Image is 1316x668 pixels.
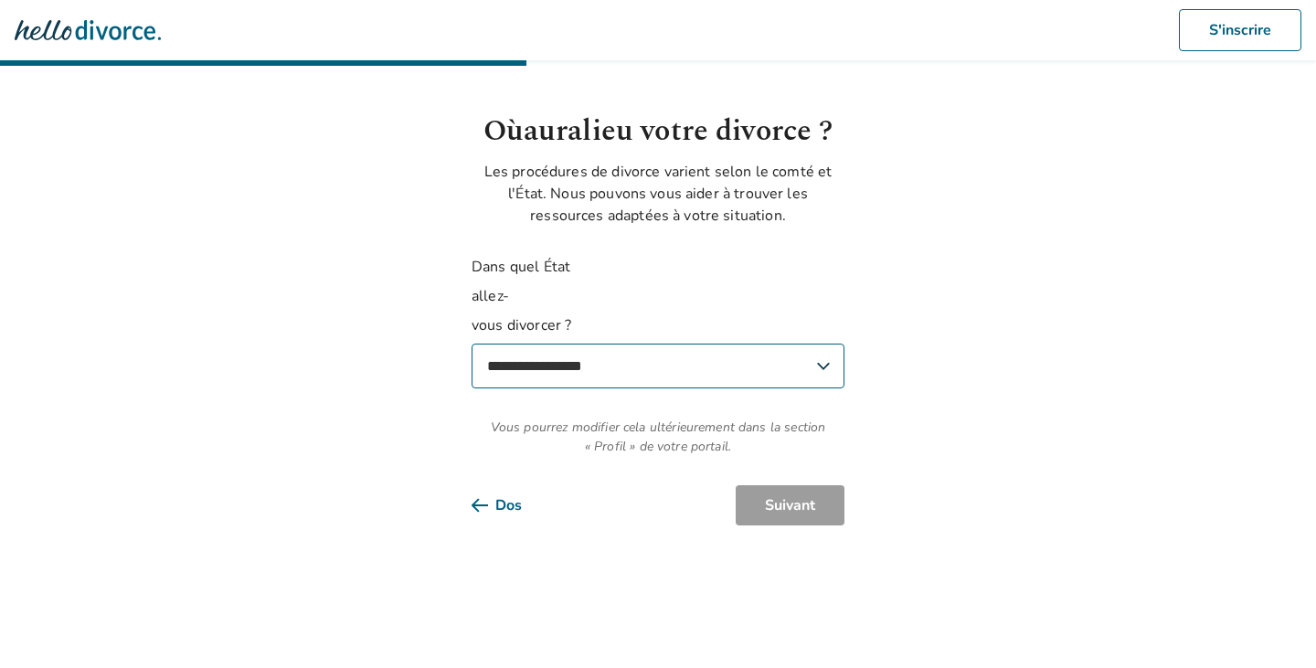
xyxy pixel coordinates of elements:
[495,495,522,515] font: Dos
[1209,20,1271,40] font: S'inscrire
[472,485,551,525] button: Dos
[472,344,844,388] select: Dans quel Étatallez-vous divorcer ?
[472,257,570,277] font: Dans quel État
[472,286,509,306] font: allez-
[472,315,571,335] font: vous divorcer ?
[582,109,833,154] font: lieu votre divorce ?
[1225,580,1316,668] iframe: Widget de discussion
[15,12,161,48] img: Bonjour le logo du divorce
[736,485,844,525] button: Suivant
[1225,580,1316,668] div: Widget de chat
[484,162,833,226] font: Les procédures de divorce varient selon le comté et l'État. Nous pouvons vous aider à trouver les...
[765,495,815,515] font: Suivant
[491,419,826,455] font: Vous pourrez modifier cela ultérieurement dans la section « Profil » de votre portail.
[524,109,583,154] font: aura
[1179,9,1301,51] button: S'inscrire
[483,109,524,154] font: Où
